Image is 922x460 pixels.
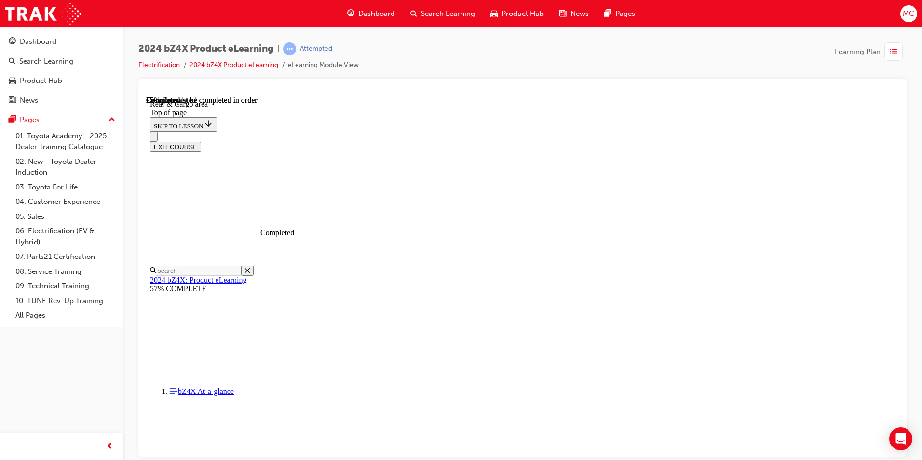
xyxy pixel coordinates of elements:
[277,43,279,54] span: |
[4,53,119,70] a: Search Learning
[19,56,73,67] div: Search Learning
[300,44,332,54] div: Attempted
[4,111,119,129] button: Pages
[12,279,119,294] a: 09. Technical Training
[4,189,749,197] div: 57% COMPLETE
[12,294,119,309] a: 10. TUNE Rev-Up Training
[890,46,897,58] span: list-icon
[597,4,643,24] a: pages-iconPages
[483,4,552,24] a: car-iconProduct Hub
[8,27,67,34] span: SKIP TO LESSON
[559,8,567,20] span: news-icon
[835,42,907,61] button: Learning Plan
[889,427,912,450] div: Open Intercom Messenger
[5,3,81,25] img: Trak
[10,170,95,180] input: Search
[900,5,917,22] button: MC
[12,249,119,264] a: 07. Parts21 Certification
[903,8,914,19] span: MC
[12,154,119,180] a: 02. New - Toyota Dealer Induction
[9,116,16,124] span: pages-icon
[4,33,119,51] a: Dashboard
[12,194,119,209] a: 04. Customer Experience
[106,441,113,453] span: prev-icon
[4,13,749,21] div: Top of page
[20,95,38,106] div: News
[114,133,129,141] div: Completed
[95,170,108,180] button: Close search menu
[12,209,119,224] a: 05. Sales
[490,8,498,20] span: car-icon
[12,264,119,279] a: 08. Service Training
[4,4,749,13] div: Rear & Cargo area
[9,77,16,85] span: car-icon
[4,36,12,46] button: Close navigation menu
[604,8,611,20] span: pages-icon
[502,8,544,19] span: Product Hub
[410,8,417,20] span: search-icon
[12,224,119,249] a: 06. Electrification (EV & Hybrid)
[347,8,354,20] span: guage-icon
[138,61,180,69] a: Electrification
[20,36,56,47] div: Dashboard
[403,4,483,24] a: search-iconSearch Learning
[12,180,119,195] a: 03. Toyota For Life
[339,4,403,24] a: guage-iconDashboard
[288,60,359,71] li: eLearning Module View
[4,180,100,188] a: 2024 bZ4X: Product eLearning
[9,96,16,105] span: news-icon
[20,114,40,125] div: Pages
[615,8,635,19] span: Pages
[20,75,62,86] div: Product Hub
[9,38,16,46] span: guage-icon
[190,61,278,69] a: 2024 bZ4X Product eLearning
[138,43,273,54] span: 2024 bZ4X Product eLearning
[570,8,589,19] span: News
[12,308,119,323] a: All Pages
[4,72,119,90] a: Product Hub
[4,46,55,56] button: EXIT COURSE
[4,92,119,109] a: News
[358,8,395,19] span: Dashboard
[421,8,475,19] span: Search Learning
[835,46,881,57] span: Learning Plan
[4,21,71,36] button: SKIP TO LESSON
[4,31,119,111] button: DashboardSearch LearningProduct HubNews
[12,129,119,154] a: 01. Toyota Academy - 2025 Dealer Training Catalogue
[552,4,597,24] a: news-iconNews
[9,57,15,66] span: search-icon
[108,114,115,126] span: up-icon
[283,42,296,55] span: learningRecordVerb_ATTEMPT-icon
